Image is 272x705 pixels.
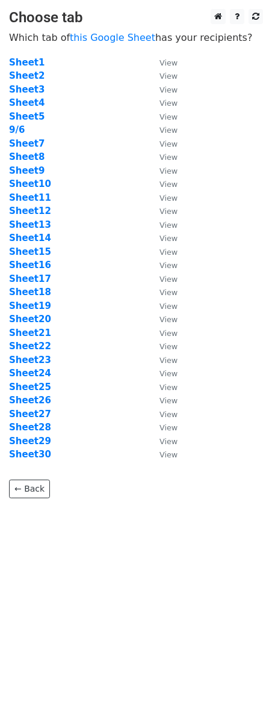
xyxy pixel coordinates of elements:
[9,287,51,298] strong: Sheet18
[9,409,51,420] strong: Sheet27
[159,234,178,243] small: View
[147,84,178,95] a: View
[159,315,178,324] small: View
[159,450,178,459] small: View
[147,111,178,122] a: View
[147,341,178,352] a: View
[9,31,263,44] p: Which tab of has your recipients?
[9,219,51,230] a: Sheet13
[9,341,51,352] a: Sheet22
[9,57,45,68] strong: Sheet1
[9,233,51,243] a: Sheet14
[147,436,178,447] a: View
[159,437,178,446] small: View
[147,219,178,230] a: View
[147,287,178,298] a: View
[9,138,45,149] a: Sheet7
[159,72,178,81] small: View
[147,97,178,108] a: View
[9,124,25,135] a: 9/6
[147,273,178,284] a: View
[147,260,178,270] a: View
[147,124,178,135] a: View
[9,151,45,162] a: Sheet8
[159,383,178,392] small: View
[159,112,178,121] small: View
[147,246,178,257] a: View
[9,9,263,26] h3: Choose tab
[159,221,178,230] small: View
[147,395,178,406] a: View
[9,84,45,95] a: Sheet3
[147,355,178,365] a: View
[9,301,51,311] a: Sheet19
[159,248,178,257] small: View
[147,57,178,68] a: View
[9,179,51,189] a: Sheet10
[9,355,51,365] strong: Sheet23
[147,368,178,379] a: View
[9,192,51,203] a: Sheet11
[9,97,45,108] a: Sheet4
[147,70,178,81] a: View
[9,260,51,270] a: Sheet16
[9,449,51,460] strong: Sheet30
[147,328,178,338] a: View
[9,382,51,392] strong: Sheet25
[159,302,178,311] small: View
[147,206,178,216] a: View
[159,342,178,351] small: View
[159,369,178,378] small: View
[159,99,178,108] small: View
[159,180,178,189] small: View
[9,246,51,257] a: Sheet15
[9,422,51,433] a: Sheet28
[159,153,178,162] small: View
[147,233,178,243] a: View
[159,410,178,419] small: View
[159,139,178,148] small: View
[159,207,178,216] small: View
[147,179,178,189] a: View
[9,273,51,284] a: Sheet17
[159,396,178,405] small: View
[159,85,178,94] small: View
[159,166,178,175] small: View
[9,436,51,447] a: Sheet29
[9,70,45,81] a: Sheet2
[9,165,45,176] a: Sheet9
[147,301,178,311] a: View
[147,151,178,162] a: View
[9,395,51,406] a: Sheet26
[9,328,51,338] a: Sheet21
[147,314,178,325] a: View
[9,314,51,325] a: Sheet20
[9,111,45,122] a: Sheet5
[159,329,178,338] small: View
[147,449,178,460] a: View
[159,356,178,365] small: View
[9,206,51,216] a: Sheet12
[159,58,178,67] small: View
[159,126,178,135] small: View
[159,194,178,203] small: View
[9,368,51,379] a: Sheet24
